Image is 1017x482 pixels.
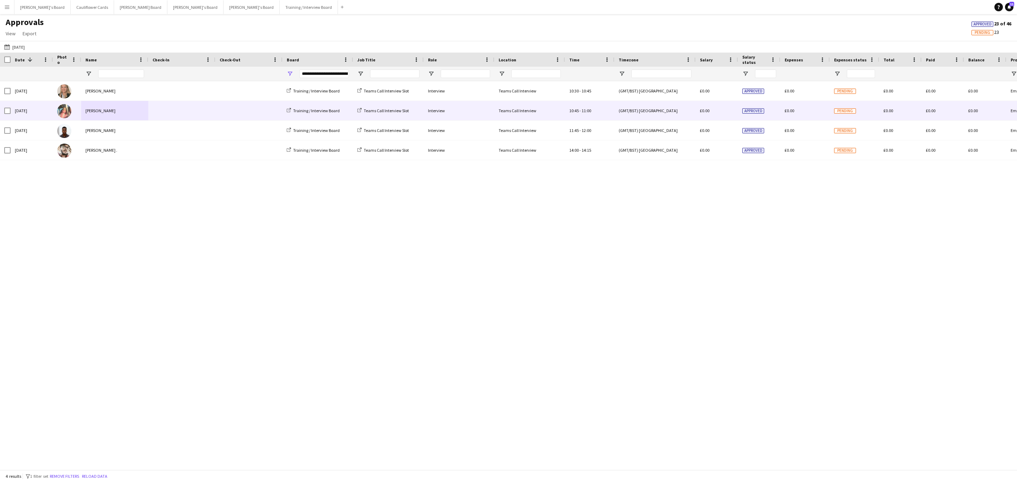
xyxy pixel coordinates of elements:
[614,140,696,160] div: (GMT/BST) [GEOGRAPHIC_DATA]
[441,70,490,78] input: Role Filter Input
[293,147,340,153] span: Training / Interview Board
[287,57,299,62] span: Board
[57,124,71,138] img: Nana Costa
[834,71,840,77] button: Open Filter Menu
[11,81,53,101] div: [DATE]
[293,108,340,113] span: Training / Interview Board
[1011,71,1017,77] button: Open Filter Menu
[579,88,581,94] span: -
[14,0,71,14] button: [PERSON_NAME]'s Board
[742,89,764,94] span: Approved
[220,57,240,62] span: Check-Out
[968,88,978,94] span: £0.00
[926,108,935,113] span: £0.00
[287,128,340,133] a: Training / Interview Board
[364,147,409,153] span: Teams Call Interview Slot
[81,101,148,120] div: [PERSON_NAME]
[785,147,794,153] span: £0.00
[57,104,71,118] img: Ava Thomas
[499,57,516,62] span: Location
[81,81,148,101] div: [PERSON_NAME]
[582,88,591,94] span: 10:45
[364,108,409,113] span: Teams Call Interview Slot
[499,71,505,77] button: Open Filter Menu
[3,43,26,51] button: [DATE]
[700,147,709,153] span: £0.00
[287,108,340,113] a: Training / Interview Board
[11,101,53,120] div: [DATE]
[357,108,409,113] a: Teams Call Interview Slot
[98,70,144,78] input: Name Filter Input
[357,128,409,133] a: Teams Call Interview Slot
[785,88,794,94] span: £0.00
[30,474,48,479] span: 1 filter set
[81,472,109,480] button: Reload data
[287,147,340,153] a: Training / Interview Board
[884,57,894,62] span: Total
[1009,2,1014,6] span: 11
[569,88,579,94] span: 10:30
[357,57,375,62] span: Job Title
[114,0,167,14] button: [PERSON_NAME] Board
[614,81,696,101] div: (GMT/BST) [GEOGRAPHIC_DATA]
[494,81,565,101] div: Teams Call Interview
[884,128,893,133] span: £0.00
[884,108,893,113] span: £0.00
[85,57,97,62] span: Name
[280,0,338,14] button: Training / Interview Board
[357,88,409,94] a: Teams Call Interview Slot
[785,57,803,62] span: Expenses
[287,88,340,94] a: Training / Interview Board
[48,472,81,480] button: Remove filters
[11,121,53,140] div: [DATE]
[424,81,494,101] div: Interview
[834,57,867,62] span: Expenses status
[569,57,579,62] span: Time
[1005,3,1013,11] a: 11
[834,148,856,153] span: Pending
[619,71,625,77] button: Open Filter Menu
[785,128,794,133] span: £0.00
[579,108,581,113] span: -
[582,108,591,113] span: 11:00
[511,70,561,78] input: Location Filter Input
[971,29,999,35] span: 23
[884,147,893,153] span: £0.00
[700,128,709,133] span: £0.00
[926,147,935,153] span: £0.00
[428,71,434,77] button: Open Filter Menu
[494,121,565,140] div: Teams Call Interview
[926,128,935,133] span: £0.00
[293,88,340,94] span: Training / Interview Board
[428,57,437,62] span: Role
[785,108,794,113] span: £0.00
[582,147,591,153] span: 14:15
[619,57,638,62] span: Timezone
[357,147,409,153] a: Teams Call Interview Slot
[364,88,409,94] span: Teams Call Interview Slot
[357,71,364,77] button: Open Filter Menu
[631,70,691,78] input: Timezone Filter Input
[6,30,16,37] span: View
[968,57,985,62] span: Balance
[975,30,990,35] span: Pending
[700,88,709,94] span: £0.00
[926,88,935,94] span: £0.00
[614,101,696,120] div: (GMT/BST) [GEOGRAPHIC_DATA]
[71,0,114,14] button: Cauliflower Cards
[569,108,579,113] span: 10:45
[364,128,409,133] span: Teams Call Interview Slot
[742,148,764,153] span: Approved
[57,84,71,98] img: Lily Scott-Hughes
[742,128,764,133] span: Approved
[57,144,71,158] img: Keshav .
[11,140,53,160] div: [DATE]
[974,22,992,26] span: Approved
[582,128,591,133] span: 12:00
[742,108,764,114] span: Approved
[81,140,148,160] div: [PERSON_NAME] .
[968,108,978,113] span: £0.00
[755,70,776,78] input: Salary status Filter Input
[700,57,713,62] span: Salary
[494,140,565,160] div: Teams Call Interview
